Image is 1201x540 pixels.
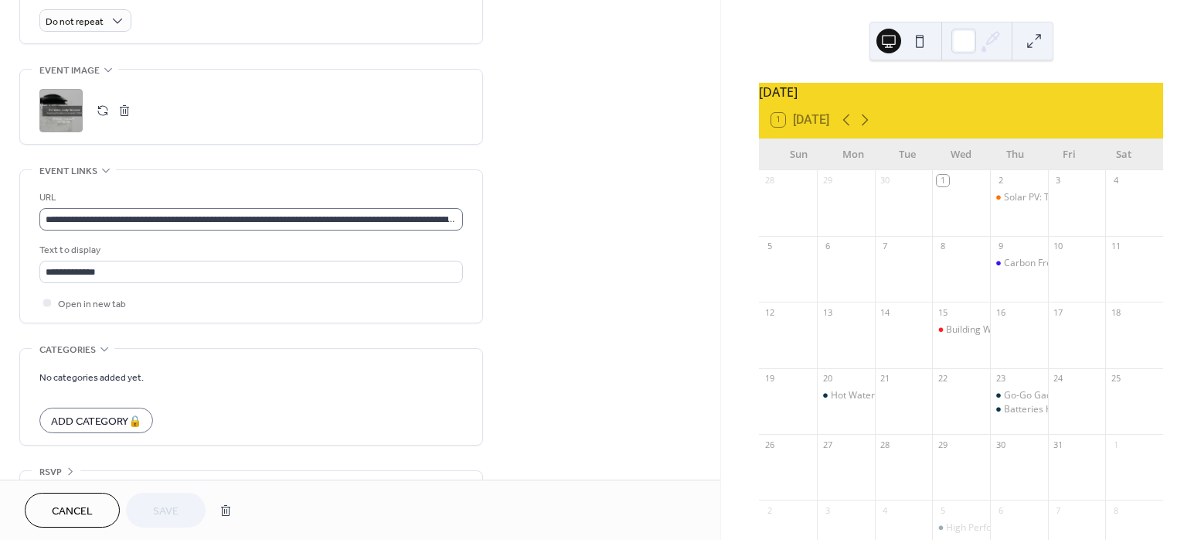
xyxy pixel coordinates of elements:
[995,306,1006,318] div: 16
[937,439,948,450] div: 29
[988,139,1043,170] div: Thu
[25,493,120,528] button: Cancel
[1053,175,1064,186] div: 3
[825,139,879,170] div: Mon
[937,175,948,186] div: 1
[39,464,62,480] span: RSVP
[58,296,126,313] span: Open in new tab
[764,504,775,516] div: 2
[990,389,1048,402] div: Go-Go Gadget Hot Water: Unlocking Split HPWHs Webinar
[39,89,83,132] div: ;
[879,241,891,252] div: 7
[822,241,833,252] div: 6
[39,342,96,358] span: Categories
[879,175,891,186] div: 30
[822,439,833,450] div: 27
[879,504,891,516] div: 4
[822,504,833,516] div: 3
[39,370,144,386] span: No categories added yet.
[39,163,97,179] span: Event links
[1053,439,1064,450] div: 31
[937,504,948,516] div: 5
[764,439,775,450] div: 26
[1110,175,1121,186] div: 4
[46,13,104,31] span: Do not repeat
[764,175,775,186] div: 28
[1110,373,1121,384] div: 25
[880,139,934,170] div: Tue
[20,471,482,504] div: •••
[1053,504,1064,516] div: 7
[764,306,775,318] div: 12
[995,241,1006,252] div: 9
[817,389,875,402] div: Hot Water, Justly Delivered: Powering Affordable Housing with HPWHs Webinar
[1110,439,1121,450] div: 1
[1110,504,1121,516] div: 8
[1097,139,1151,170] div: Sat
[1004,191,1196,204] div: Solar PV: Technology and Valuation Parts 1-3
[39,63,100,79] span: Event image
[995,175,1006,186] div: 2
[946,323,1140,337] div: Building Walkthrough – Finding Energy Waste
[937,241,948,252] div: 8
[1053,373,1064,384] div: 24
[879,306,891,318] div: 14
[1053,241,1064,252] div: 10
[822,306,833,318] div: 13
[822,175,833,186] div: 29
[879,439,891,450] div: 28
[822,373,833,384] div: 20
[1043,139,1097,170] div: Fri
[946,521,1128,535] div: High Performance Homes Valuation Part 1
[990,403,1048,416] div: Batteries Hidden in Plain Sight: HPWH w/ Thermal Storage Webinar
[995,439,1006,450] div: 30
[1110,241,1121,252] div: 11
[879,373,891,384] div: 21
[39,190,460,206] div: URL
[764,241,775,252] div: 5
[995,373,1006,384] div: 23
[995,504,1006,516] div: 6
[937,306,948,318] div: 15
[759,83,1163,101] div: [DATE]
[990,257,1048,270] div: Carbon Free Homes: Features, Benefits, Valuation, Parts 1-3
[52,504,93,520] span: Cancel
[764,373,775,384] div: 19
[932,323,990,337] div: Building Walkthrough – Finding Energy Waste
[1053,306,1064,318] div: 17
[937,373,948,384] div: 22
[771,139,825,170] div: Sun
[932,521,990,535] div: High Performance Homes Valuation Part 1
[831,389,1170,402] div: Hot Water, Justly Delivered: Powering Affordable Housing with HPWHs Webinar
[1110,306,1121,318] div: 18
[990,191,1048,204] div: Solar PV: Technology and Valuation Parts 1-3
[39,242,460,258] div: Text to display
[934,139,988,170] div: Wed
